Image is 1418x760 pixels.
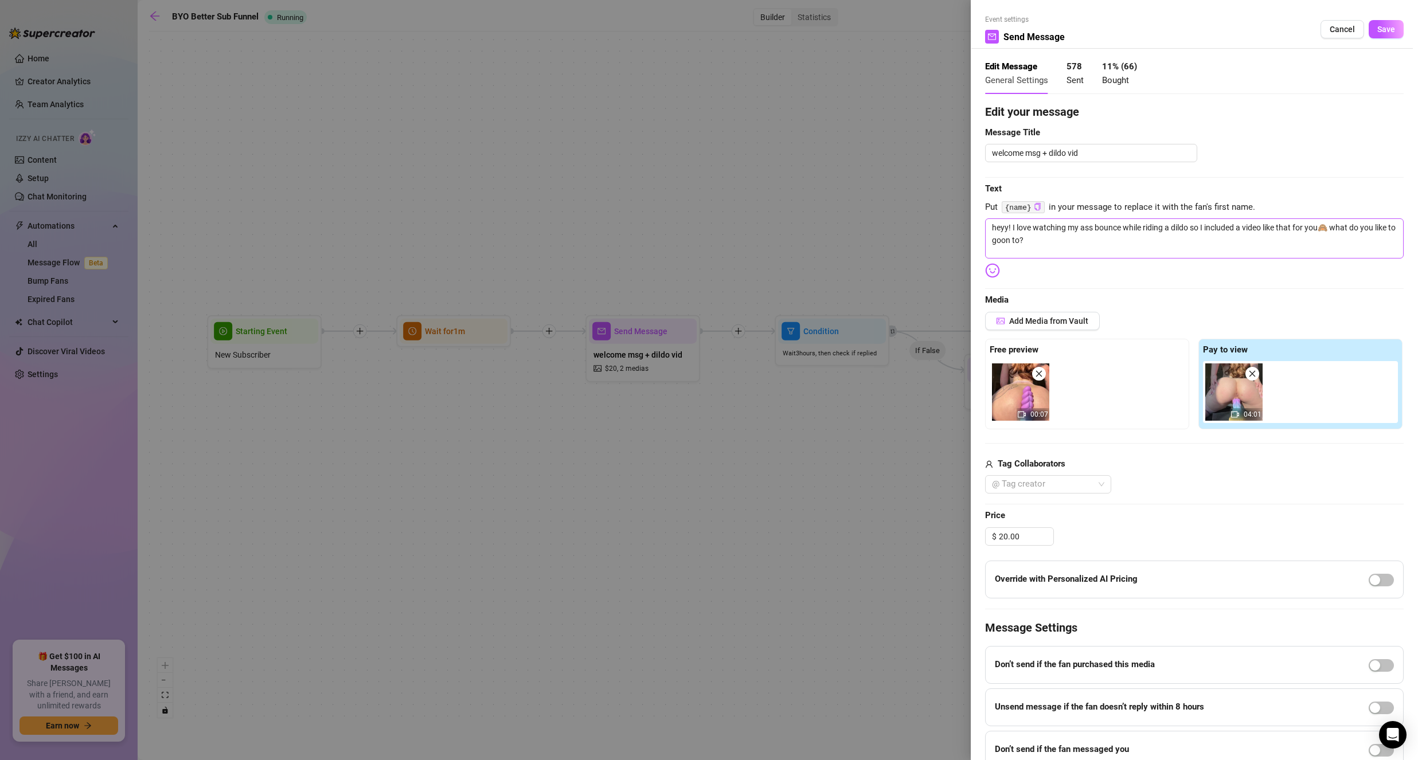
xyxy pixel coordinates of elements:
span: Send Message [1003,30,1065,44]
div: 00:07 [992,363,1049,421]
textarea: heyy! I love watching my ass bounce while riding a dildo so I included a video like that for you🙈... [985,218,1404,258]
strong: Don’t send if the fan messaged you [995,744,1129,754]
span: mail [988,33,996,41]
strong: Edit Message [985,61,1037,72]
strong: Message Title [985,127,1040,138]
img: media [992,363,1049,421]
span: Put in your message to replace it with the fan's first name. [985,201,1404,214]
span: Event settings [985,14,1065,25]
code: {name} [1002,201,1045,213]
span: video-camera [1018,410,1026,418]
span: Cancel [1330,25,1355,34]
span: close [1035,370,1043,378]
strong: Price [985,510,1005,520]
button: Click to Copy [1034,203,1041,211]
span: video-camera [1231,410,1239,418]
span: Save [1377,25,1395,34]
button: Save [1369,20,1404,38]
div: 04:01 [1205,363,1263,421]
strong: Tag Collaborators [998,459,1065,469]
span: close [1248,370,1256,378]
strong: Media [985,295,1009,305]
span: picture [997,317,1005,325]
strong: 578 [1067,61,1082,72]
span: 00:07 [1030,410,1048,418]
span: user [985,457,993,471]
textarea: welcome msg + dildo vid [985,144,1197,162]
img: media [1205,363,1263,421]
span: 04:01 [1244,410,1261,418]
strong: 11 % ( 66 ) [1102,61,1137,72]
div: Open Intercom Messenger [1379,721,1407,749]
strong: Pay to view [1203,344,1248,355]
img: svg%3e [985,263,1000,278]
strong: Override with Personalized AI Pricing [995,574,1138,584]
span: Bought [1102,75,1129,85]
span: General Settings [985,75,1048,85]
h4: Message Settings [985,620,1404,636]
span: Sent [1067,75,1084,85]
span: copy [1034,203,1041,210]
button: Add Media from Vault [985,312,1100,330]
strong: Unsend message if the fan doesn’t reply within 8 hours [995,702,1204,712]
strong: Free preview [990,344,1038,355]
input: Free [999,528,1053,545]
strong: Edit your message [985,105,1079,119]
button: Cancel [1321,20,1364,38]
span: Add Media from Vault [1009,316,1088,326]
strong: Don’t send if the fan purchased this media [995,659,1155,669]
strong: Text [985,183,1002,194]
